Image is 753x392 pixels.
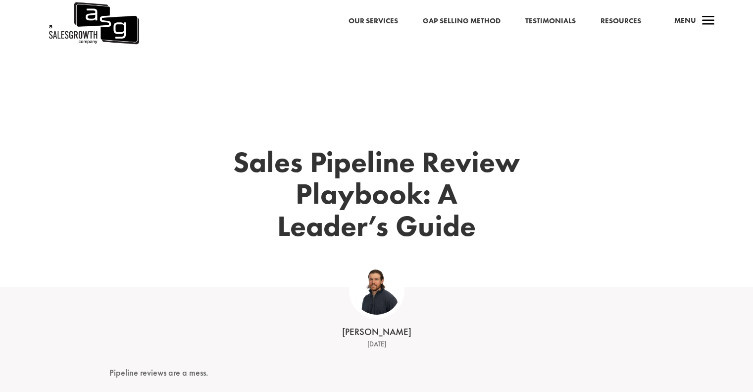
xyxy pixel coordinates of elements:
[525,15,576,28] a: Testimonials
[213,146,540,247] h1: Sales Pipeline Review Playbook: A Leader’s Guide
[223,326,530,339] div: [PERSON_NAME]
[699,11,718,31] span: a
[423,15,501,28] a: Gap Selling Method
[109,366,644,389] p: Pipeline reviews are a mess.
[223,338,530,350] div: [DATE]
[349,15,398,28] a: Our Services
[674,15,696,25] span: Menu
[353,267,401,315] img: ASG Co_alternate lockup (1)
[601,15,641,28] a: Resources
